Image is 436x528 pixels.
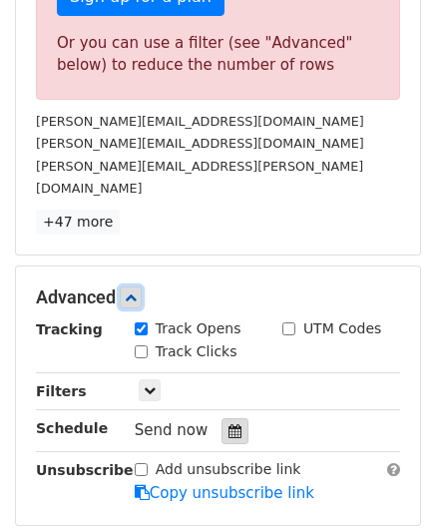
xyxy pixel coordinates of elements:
[336,432,436,528] iframe: Chat Widget
[36,321,103,337] strong: Tracking
[36,114,364,129] small: [PERSON_NAME][EMAIL_ADDRESS][DOMAIN_NAME]
[36,462,134,478] strong: Unsubscribe
[156,459,301,480] label: Add unsubscribe link
[36,136,364,151] small: [PERSON_NAME][EMAIL_ADDRESS][DOMAIN_NAME]
[57,32,379,77] div: Or you can use a filter (see "Advanced" below) to reduce the number of rows
[135,484,314,502] a: Copy unsubscribe link
[36,286,400,308] h5: Advanced
[36,383,87,399] strong: Filters
[36,210,120,235] a: +47 more
[36,159,363,197] small: [PERSON_NAME][EMAIL_ADDRESS][PERSON_NAME][DOMAIN_NAME]
[156,318,241,339] label: Track Opens
[303,318,381,339] label: UTM Codes
[36,420,108,436] strong: Schedule
[135,421,209,439] span: Send now
[156,341,237,362] label: Track Clicks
